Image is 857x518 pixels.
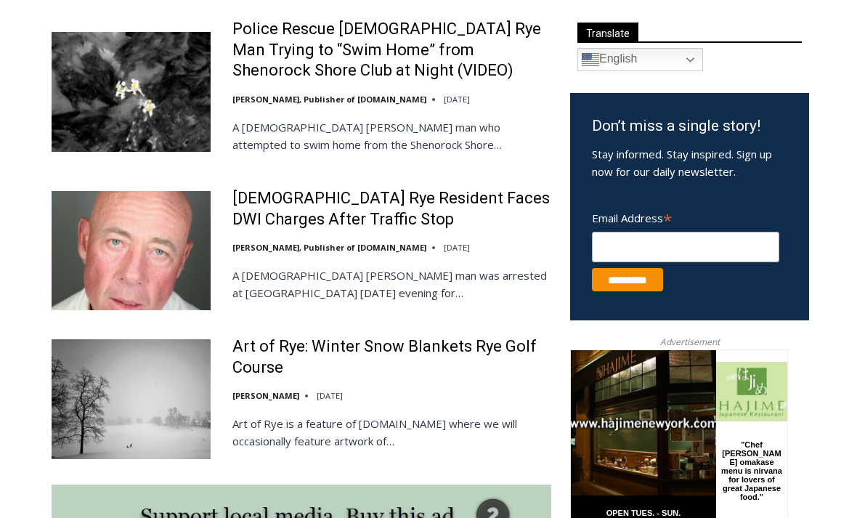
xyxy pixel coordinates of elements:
div: Apply Now <> summer and RHS senior internships available [367,1,686,141]
time: [DATE] [444,242,470,253]
a: Open Tues. - Sun. [PHONE_NUMBER] [1,146,146,181]
h3: Don’t miss a single story! [592,115,787,138]
a: Art of Rye: Winter Snow Blankets Rye Golf Course [232,336,551,378]
img: s_800_809a2aa2-bb6e-4add-8b5e-749ad0704c34.jpeg [352,1,439,66]
p: A [DEMOGRAPHIC_DATA] [PERSON_NAME] man who attempted to swim home from the Shenorock Shore… [232,118,551,153]
a: [PERSON_NAME], Publisher of [DOMAIN_NAME] [232,242,426,253]
a: [PERSON_NAME] [232,390,299,401]
label: Email Address [592,203,779,230]
a: English [577,48,703,71]
div: "Chef [PERSON_NAME] omakase menu is nirvana for lovers of great Japanese food." [150,91,214,174]
a: [PERSON_NAME], Publisher of [DOMAIN_NAME] [232,94,426,105]
span: Intern @ [DOMAIN_NAME] [380,145,673,177]
p: A [DEMOGRAPHIC_DATA] [PERSON_NAME] man was arrested at [GEOGRAPHIC_DATA] [DATE] evening for… [232,267,551,302]
img: en [582,51,599,68]
time: [DATE] [317,390,343,401]
a: Police Rescue [DEMOGRAPHIC_DATA] Rye Man Trying to “Swim Home” from Shenorock Shore Club at Night... [232,19,551,81]
time: [DATE] [444,94,470,105]
a: [DEMOGRAPHIC_DATA] Rye Resident Faces DWI Charges After Traffic Stop [232,188,551,230]
img: Art of Rye: Winter Snow Blankets Rye Golf Course [52,339,211,458]
h4: Book [PERSON_NAME]'s Good Humor for Your Event [442,15,505,56]
div: Serving [GEOGRAPHIC_DATA] Since [DATE] [95,26,359,40]
span: Advertisement [646,335,734,349]
span: Translate [577,23,638,42]
span: Open Tues. - Sun. [PHONE_NUMBER] [4,150,142,205]
img: 56-Year-Old Rye Resident Faces DWI Charges After Traffic Stop [52,191,211,310]
p: Stay informed. Stay inspired. Sign up now for our daily newsletter. [592,145,787,180]
img: Police Rescue 51 Year Old Rye Man Trying to “Swim Home” from Shenorock Shore Club at Night (VIDEO) [52,32,211,151]
a: Book [PERSON_NAME]'s Good Humor for Your Event [431,4,524,66]
p: Art of Rye is a feature of [DOMAIN_NAME] where we will occasionally feature artwork of… [232,415,551,450]
a: Intern @ [DOMAIN_NAME] [349,141,704,181]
